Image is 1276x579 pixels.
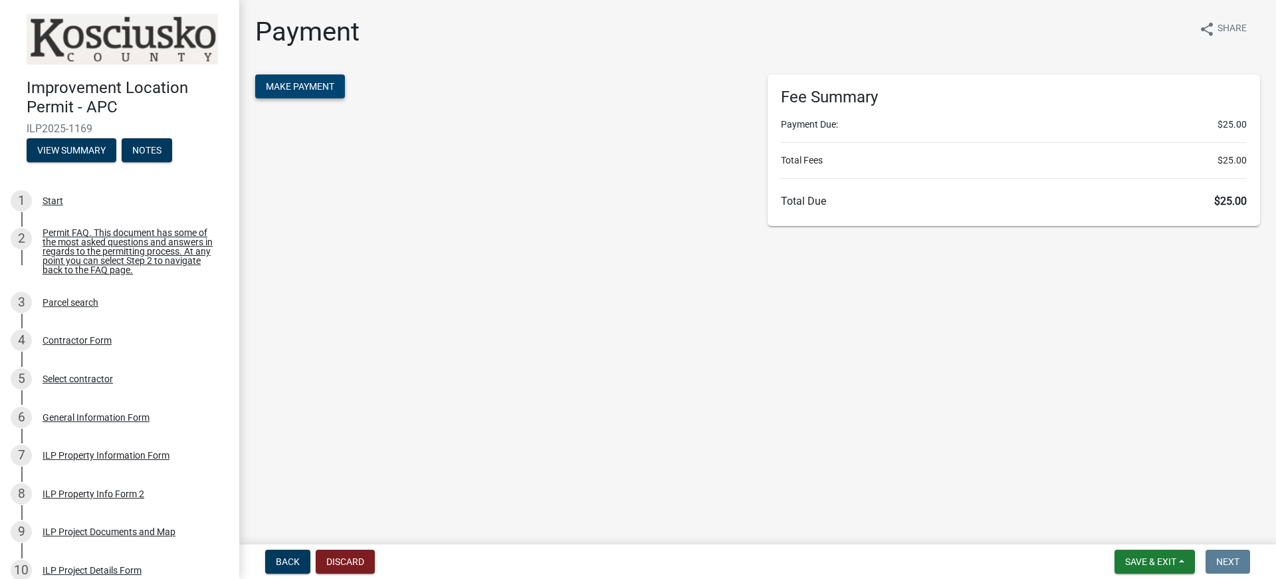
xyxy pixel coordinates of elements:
[255,74,345,98] button: Make Payment
[27,138,116,162] button: View Summary
[781,88,1247,107] h6: Fee Summary
[11,190,32,211] div: 1
[266,81,334,92] span: Make Payment
[1199,21,1215,37] i: share
[43,196,63,205] div: Start
[1216,556,1239,567] span: Next
[122,146,172,156] wm-modal-confirm: Notes
[27,14,218,64] img: Kosciusko County, Indiana
[11,407,32,428] div: 6
[11,228,32,249] div: 2
[1218,154,1247,168] span: $25.00
[43,451,169,460] div: ILP Property Information Form
[265,550,310,574] button: Back
[1218,118,1247,132] span: $25.00
[43,374,113,384] div: Select contractor
[11,483,32,505] div: 8
[316,550,375,574] button: Discard
[1206,550,1250,574] button: Next
[11,368,32,390] div: 5
[43,336,112,345] div: Contractor Form
[27,146,116,156] wm-modal-confirm: Summary
[276,556,300,567] span: Back
[43,566,142,575] div: ILP Project Details Form
[1214,195,1247,207] span: $25.00
[27,78,229,117] h4: Improvement Location Permit - APC
[11,445,32,466] div: 7
[781,118,1247,132] li: Payment Due:
[43,527,175,536] div: ILP Project Documents and Map
[27,122,213,135] span: ILP2025-1169
[11,330,32,351] div: 4
[43,413,150,422] div: General Information Form
[11,521,32,542] div: 9
[1218,21,1247,37] span: Share
[43,489,144,499] div: ILP Property Info Form 2
[781,195,1247,207] h6: Total Due
[1188,16,1257,42] button: shareShare
[1125,556,1176,567] span: Save & Exit
[1115,550,1195,574] button: Save & Exit
[43,298,98,307] div: Parcel search
[43,228,218,275] div: Permit FAQ. This document has some of the most asked questions and answers in regards to the perm...
[122,138,172,162] button: Notes
[781,154,1247,168] li: Total Fees
[11,292,32,313] div: 3
[255,16,360,48] h1: Payment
